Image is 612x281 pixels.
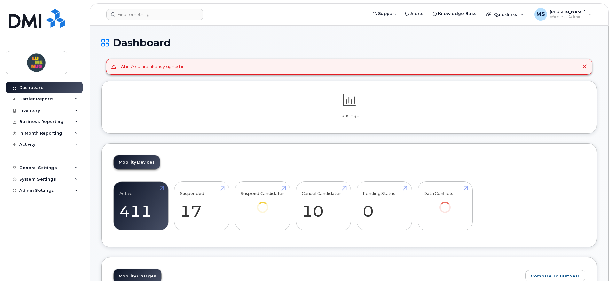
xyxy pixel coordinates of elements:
[180,185,223,227] a: Suspended 17
[241,185,285,222] a: Suspend Candidates
[121,64,185,70] div: You are already signed in.
[531,273,580,279] span: Compare To Last Year
[113,113,585,119] p: Loading...
[363,185,406,227] a: Pending Status 0
[302,185,345,227] a: Cancel Candidates 10
[119,185,162,227] a: Active 411
[101,37,597,48] h1: Dashboard
[114,155,160,169] a: Mobility Devices
[423,185,467,222] a: Data Conflicts
[121,64,132,69] strong: Alert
